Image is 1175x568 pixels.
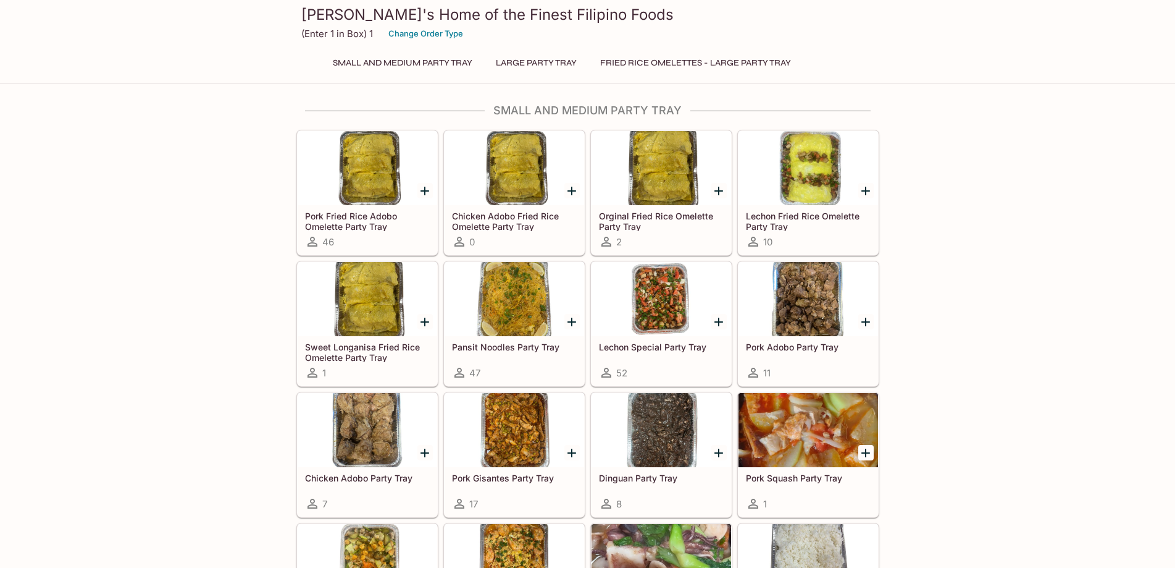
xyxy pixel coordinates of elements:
div: Sweet Longanisa Fried Rice Omelette Party Tray [298,262,437,336]
h5: Pork Squash Party Tray [746,473,871,483]
button: Add Lechon Special Party Tray [711,314,727,329]
div: Pansit Noodles Party Tray [445,262,584,336]
span: 46 [322,236,334,248]
a: Pork Squash Party Tray1 [738,392,879,517]
button: Add Chicken Adobo Party Tray [417,445,433,460]
div: Dinguan Party Tray [592,393,731,467]
h5: Chicken Adobo Party Tray [305,473,430,483]
div: Orginal Fried Rice Omelette Party Tray [592,131,731,205]
button: Large Party Tray [489,54,583,72]
a: Pork Fried Rice Adobo Omelette Party Tray46 [297,130,438,255]
button: Add Pork Fried Rice Adobo Omelette Party Tray [417,183,433,198]
a: Lechon Special Party Tray52 [591,261,732,386]
span: 11 [763,367,771,379]
span: 2 [616,236,622,248]
a: Lechon Fried Rice Omelette Party Tray10 [738,130,879,255]
a: Sweet Longanisa Fried Rice Omelette Party Tray1 [297,261,438,386]
button: Add Pork Squash Party Tray [858,445,874,460]
h3: [PERSON_NAME]'s Home of the Finest Filipino Foods [301,5,874,24]
div: Chicken Adobo Party Tray [298,393,437,467]
span: 1 [763,498,767,510]
button: Add Pork Adobo Party Tray [858,314,874,329]
div: Pork Squash Party Tray [738,393,878,467]
span: 7 [322,498,327,510]
div: Lechon Fried Rice Omelette Party Tray [738,131,878,205]
span: 10 [763,236,772,248]
a: Chicken Adobo Fried Rice Omelette Party Tray0 [444,130,585,255]
a: Pork Gisantes Party Tray17 [444,392,585,517]
span: 1 [322,367,326,379]
button: Add Pansit Noodles Party Tray [564,314,580,329]
span: 0 [469,236,475,248]
div: Pork Fried Rice Adobo Omelette Party Tray [298,131,437,205]
div: Pork Adobo Party Tray [738,262,878,336]
a: Orginal Fried Rice Omelette Party Tray2 [591,130,732,255]
a: Pansit Noodles Party Tray47 [444,261,585,386]
span: 17 [469,498,478,510]
button: Add Sweet Longanisa Fried Rice Omelette Party Tray [417,314,433,329]
h4: Small and Medium Party Tray [296,104,879,117]
button: Add Lechon Fried Rice Omelette Party Tray [858,183,874,198]
div: Pork Gisantes Party Tray [445,393,584,467]
div: Lechon Special Party Tray [592,262,731,336]
h5: Lechon Fried Rice Omelette Party Tray [746,211,871,231]
h5: Pork Fried Rice Adobo Omelette Party Tray [305,211,430,231]
a: Chicken Adobo Party Tray7 [297,392,438,517]
h5: Lechon Special Party Tray [599,342,724,352]
button: Change Order Type [383,24,469,43]
span: 47 [469,367,480,379]
a: Pork Adobo Party Tray11 [738,261,879,386]
h5: Orginal Fried Rice Omelette Party Tray [599,211,724,231]
h5: Sweet Longanisa Fried Rice Omelette Party Tray [305,342,430,362]
button: Add Pork Gisantes Party Tray [564,445,580,460]
h5: Pansit Noodles Party Tray [452,342,577,352]
button: Add Dinguan Party Tray [711,445,727,460]
h5: Pork Adobo Party Tray [746,342,871,352]
span: 52 [616,367,627,379]
button: Add Chicken Adobo Fried Rice Omelette Party Tray [564,183,580,198]
button: Add Orginal Fried Rice Omelette Party Tray [711,183,727,198]
h5: Dinguan Party Tray [599,473,724,483]
button: Fried Rice Omelettes - Large Party Tray [593,54,798,72]
button: Small and Medium Party Tray [326,54,479,72]
div: Chicken Adobo Fried Rice Omelette Party Tray [445,131,584,205]
h5: Pork Gisantes Party Tray [452,473,577,483]
span: 8 [616,498,622,510]
h5: Chicken Adobo Fried Rice Omelette Party Tray [452,211,577,231]
a: Dinguan Party Tray8 [591,392,732,517]
p: (Enter 1 in Box) 1 [301,28,373,40]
